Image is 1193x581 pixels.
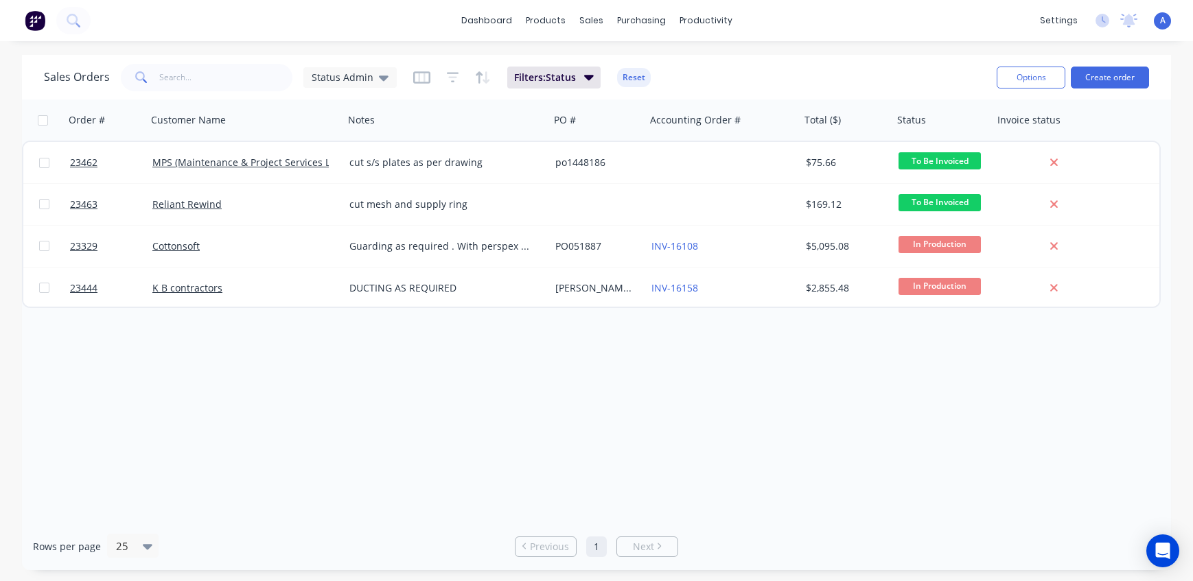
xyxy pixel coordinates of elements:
[997,67,1065,88] button: Options
[349,239,535,253] div: Guarding as required . With perspex and powder coated
[152,281,222,294] a: K B contractors
[33,540,101,554] span: Rows per page
[997,113,1061,127] div: Invoice status
[1033,10,1085,31] div: settings
[349,281,535,295] div: DUCTING AS REQUIRED
[610,10,673,31] div: purchasing
[1071,67,1149,88] button: Create order
[70,142,152,183] a: 23462
[159,64,293,91] input: Search...
[572,10,610,31] div: sales
[899,278,981,295] span: In Production
[519,10,572,31] div: products
[897,113,926,127] div: Status
[509,536,684,557] ul: Pagination
[530,540,569,554] span: Previous
[806,281,883,295] div: $2,855.48
[349,156,535,169] div: cut s/s plates as per drawing
[516,540,576,554] a: Previous page
[806,198,883,211] div: $169.12
[633,540,654,554] span: Next
[152,239,200,252] a: Cottonsoft
[1146,534,1179,567] div: Open Intercom Messenger
[899,236,981,253] span: In Production
[1160,14,1166,27] span: A
[586,536,607,557] a: Page 1 is your current page
[151,113,226,127] div: Customer Name
[70,281,97,295] span: 23444
[70,268,152,309] a: 23444
[349,198,535,211] div: cut mesh and supply ring
[899,152,981,169] span: To Be Invoiced
[555,156,636,169] div: po1448186
[651,239,698,252] a: INV-16108
[70,156,97,169] span: 23462
[617,540,677,554] a: Next page
[152,198,222,211] a: Reliant Rewind
[555,281,636,295] div: [PERSON_NAME] concrete E/T 8693738
[70,198,97,211] span: 23463
[44,71,110,84] h1: Sales Orders
[804,113,841,127] div: Total ($)
[899,194,981,211] span: To Be Invoiced
[617,68,651,87] button: Reset
[70,239,97,253] span: 23329
[651,281,698,294] a: INV-16158
[152,156,343,169] a: MPS (Maintenance & Project Services Ltd)
[69,113,105,127] div: Order #
[507,67,601,88] button: Filters:Status
[348,113,375,127] div: Notes
[555,239,636,253] div: PO051887
[650,113,741,127] div: Accounting Order #
[25,10,45,31] img: Factory
[806,156,883,169] div: $75.66
[514,71,576,84] span: Filters: Status
[806,239,883,253] div: $5,095.08
[454,10,519,31] a: dashboard
[312,70,373,84] span: Status Admin
[554,113,576,127] div: PO #
[673,10,739,31] div: productivity
[70,226,152,267] a: 23329
[70,184,152,225] a: 23463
